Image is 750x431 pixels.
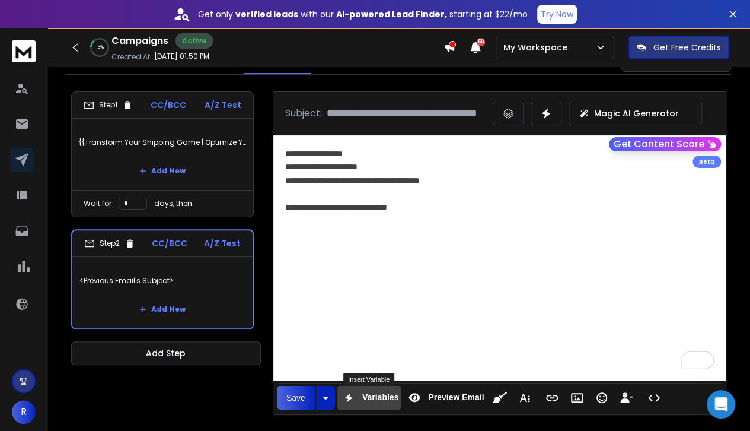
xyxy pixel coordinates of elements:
[154,199,192,208] p: days, then
[403,386,486,410] button: Preview Email
[84,100,133,110] div: Step 1
[79,126,246,159] p: {{Transform Your Shipping Game | Optimize Your Operations | Accelerate Your Ecommerce Success | S...
[628,36,729,59] button: Get Free Credits
[477,38,485,46] span: 50
[273,135,726,381] div: To enrich screen reader interactions, please activate Accessibility in Grammarly extension settings
[151,99,186,111] p: CC/BCC
[198,8,528,20] p: Get only with our starting at $22/mo
[205,99,241,111] p: A/Z Test
[235,8,298,20] strong: verified leads
[204,237,241,249] p: A/Z Test
[653,42,721,53] p: Get Free Credits
[71,91,254,217] li: Step1CC/BCCA/Z Test{{Transform Your Shipping Game | Optimize Your Operations | Accelerate Your Ec...
[130,297,195,321] button: Add New
[111,34,168,48] h1: Campaigns
[343,373,394,386] div: Insert Variable
[566,386,588,410] button: Insert Image (Ctrl+P)
[360,392,401,403] span: Variables
[175,33,213,49] div: Active
[84,199,111,208] p: Wait for
[71,341,261,365] button: Add Step
[12,400,36,424] button: R
[152,237,187,249] p: CC/BCC
[594,107,679,119] p: Magic AI Generator
[336,8,447,20] strong: AI-powered Lead Finder,
[569,102,702,125] button: Magic AI Generator
[707,390,735,419] div: Open Intercom Messenger
[643,386,665,410] button: Code View
[692,156,721,168] div: Beta
[541,8,573,20] p: Try Now
[609,137,721,151] button: Get Content Score
[426,392,486,403] span: Preview Email
[591,386,613,410] button: Emoticons
[285,106,322,121] p: Subject:
[111,52,152,62] p: Created At:
[12,40,36,62] img: logo
[154,52,209,61] p: [DATE] 01:50 PM
[79,264,245,297] p: <Previous Email's Subject>
[71,229,254,329] li: Step2CC/BCCA/Z Test<Previous Email's Subject>Add New
[130,159,195,183] button: Add New
[503,42,572,53] p: My Workspace
[537,5,577,24] button: Try Now
[96,44,104,51] p: 13 %
[84,238,135,249] div: Step 2
[337,386,401,410] button: Variables
[615,386,638,410] button: Insert Unsubscribe Link
[277,386,315,410] button: Save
